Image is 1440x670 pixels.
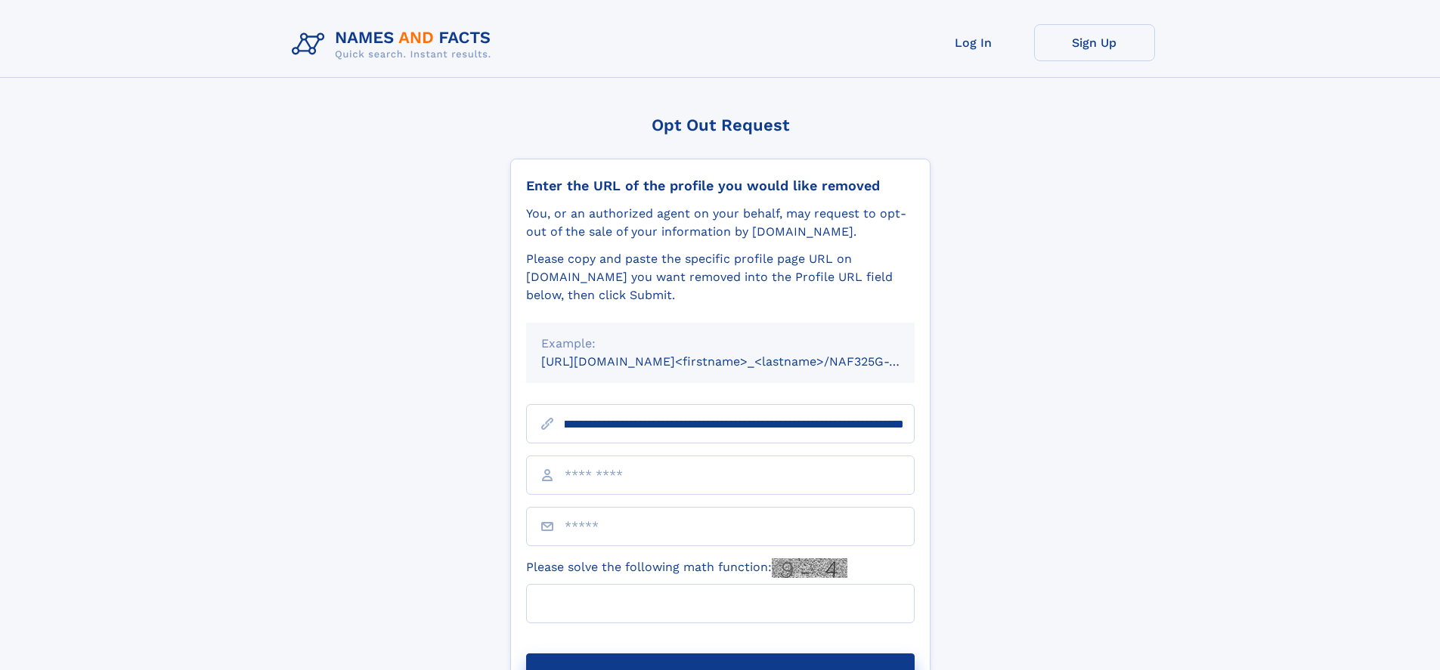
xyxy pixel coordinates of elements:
[913,24,1034,61] a: Log In
[526,178,915,194] div: Enter the URL of the profile you would like removed
[526,558,847,578] label: Please solve the following math function:
[1034,24,1155,61] a: Sign Up
[526,205,915,241] div: You, or an authorized agent on your behalf, may request to opt-out of the sale of your informatio...
[541,354,943,369] small: [URL][DOMAIN_NAME]<firstname>_<lastname>/NAF325G-xxxxxxxx
[526,250,915,304] div: Please copy and paste the specific profile page URL on [DOMAIN_NAME] you want removed into the Pr...
[510,116,931,134] div: Opt Out Request
[286,24,503,65] img: Logo Names and Facts
[541,335,900,353] div: Example:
